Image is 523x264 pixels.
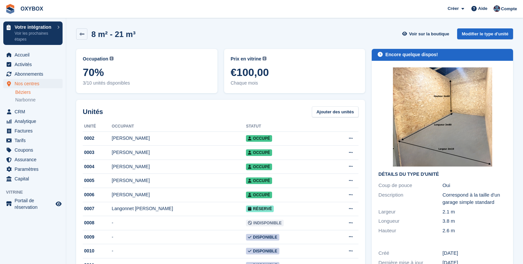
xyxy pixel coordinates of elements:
[246,234,279,241] span: Disponible
[112,121,246,132] th: Occupant
[15,155,54,164] span: Assurance
[83,205,112,212] div: 0007
[3,145,63,155] a: menu
[15,174,54,183] span: Capital
[3,197,63,210] a: menu
[83,107,103,117] h2: Unités
[83,219,112,226] div: 0008
[83,149,112,156] div: 0003
[443,227,506,235] div: 2.6 m
[3,155,63,164] a: menu
[83,163,112,170] div: 0004
[478,5,487,12] span: Aide
[378,249,442,257] div: Créé
[443,208,506,216] div: 2.1 m
[15,69,54,79] span: Abonnements
[443,182,506,189] div: Oui
[246,177,272,184] span: Occupé
[15,165,54,174] span: Paramètres
[409,31,449,37] span: Voir sur la boutique
[83,191,112,198] div: 0006
[378,217,442,225] div: Longueur
[3,165,63,174] a: menu
[3,107,63,116] a: menu
[501,6,517,12] span: Compte
[83,177,112,184] div: 0005
[3,21,63,45] a: Votre intégration Voir les prochaines étapes
[15,117,54,126] span: Analytique
[18,3,46,14] a: OXYBOX
[112,230,246,244] td: -
[15,145,54,155] span: Coupons
[378,191,442,206] div: Description
[443,249,506,257] div: [DATE]
[378,182,442,189] div: Coup de pouce
[15,60,54,69] span: Activités
[3,60,63,69] a: menu
[15,50,54,59] span: Accueil
[3,126,63,135] a: menu
[112,163,246,170] div: [PERSON_NAME]
[91,30,135,39] h2: 8 m² - 21 m³
[112,135,246,142] div: [PERSON_NAME]
[3,117,63,126] a: menu
[246,220,283,226] span: Indisponible
[378,227,442,235] div: Hauteur
[3,136,63,145] a: menu
[83,66,211,78] span: 70%
[112,244,246,258] td: -
[112,205,246,212] div: Langonnet [PERSON_NAME]
[448,5,459,12] span: Créer
[3,79,63,88] a: menu
[55,200,63,208] a: Boutique d'aperçu
[5,4,15,14] img: stora-icon-8386f47178a22dfd0bd8f6a31ec36ba5ce8667c1dd55bd0f319d3a0aa187defe.svg
[110,57,114,60] img: icon-info-grey-7440780725fd019a000dd9b08b2336e03edf1995a4989e88bcd33f0948082b44.svg
[231,66,359,78] span: €100,00
[83,247,112,254] div: 0010
[246,248,279,254] span: Disponible
[312,106,358,117] a: Ajouter des unités
[457,28,513,39] a: Modifier le type d'unité
[378,172,506,177] h2: Détails du type d'unité
[402,28,452,39] a: Voir sur la boutique
[15,89,63,95] a: Béziers
[246,149,272,156] span: Occupé
[246,192,272,198] span: Occupé
[262,57,266,60] img: icon-info-grey-7440780725fd019a000dd9b08b2336e03edf1995a4989e88bcd33f0948082b44.svg
[443,217,506,225] div: 3.8 m
[393,67,492,167] img: box-a-louer-8-m-2.png
[246,121,328,132] th: Statut
[15,126,54,135] span: Factures
[246,206,274,212] span: Réservé
[83,80,211,87] span: 3/10 unités disponibles
[3,174,63,183] a: menu
[15,136,54,145] span: Tarifs
[15,79,54,88] span: Nos centres
[231,80,359,87] span: Chaque mois
[3,69,63,79] a: menu
[112,177,246,184] div: [PERSON_NAME]
[246,135,272,142] span: Occupé
[15,25,54,29] p: Votre intégration
[112,191,246,198] div: [PERSON_NAME]
[15,197,54,210] span: Portail de réservation
[15,30,54,42] p: Voir les prochaines étapes
[83,121,112,132] th: Unité
[83,135,112,142] div: 0002
[83,234,112,241] div: 0009
[15,97,63,103] a: Narbonne
[3,50,63,59] a: menu
[494,5,500,12] img: Oriana Devaux
[6,189,66,196] span: Vitrine
[15,107,54,116] span: CRM
[378,208,442,216] div: Largeur
[112,216,246,230] td: -
[83,56,108,62] span: Occupation
[443,191,506,206] div: Correspond à la taille d'un garage simple standard
[246,164,272,170] span: Occupé
[385,51,438,58] div: Encore quelque dispos!
[112,149,246,156] div: [PERSON_NAME]
[231,56,261,62] span: Prix en vitrine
